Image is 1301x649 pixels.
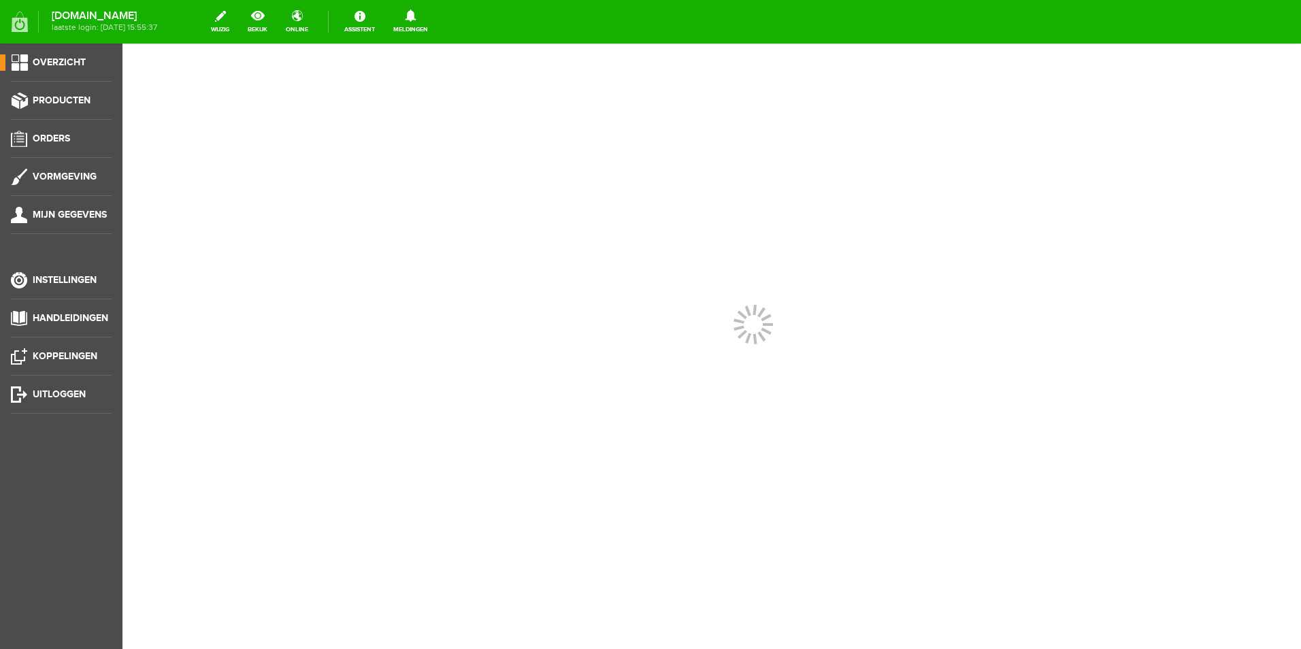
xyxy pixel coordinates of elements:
span: Vormgeving [33,171,97,182]
a: Assistent [336,7,383,37]
a: Meldingen [385,7,436,37]
span: laatste login: [DATE] 15:55:37 [52,24,157,31]
span: Orders [33,133,70,144]
span: Producten [33,95,90,106]
span: Instellingen [33,274,97,286]
span: Uitloggen [33,388,86,400]
span: Mijn gegevens [33,209,107,220]
span: Overzicht [33,56,86,68]
a: wijzig [203,7,237,37]
strong: [DOMAIN_NAME] [52,12,157,20]
a: online [278,7,316,37]
span: Koppelingen [33,350,97,362]
a: bekijk [240,7,276,37]
span: Handleidingen [33,312,108,324]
